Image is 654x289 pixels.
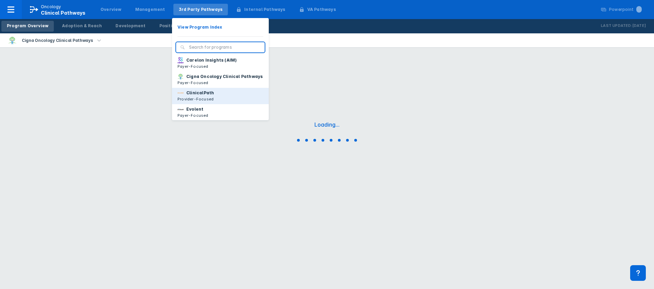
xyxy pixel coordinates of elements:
[154,21,190,32] a: Positioning
[8,36,16,45] img: cigna-oncology-clinical-pathways
[186,74,263,80] p: Cigna Oncology Clinical Pathways
[186,57,237,63] p: Carelon Insights (AIM)
[186,90,214,96] p: ClinicalPath
[1,21,54,32] a: Program Overview
[189,44,261,50] input: Search for programs
[41,10,85,16] span: Clinical Pathways
[601,22,632,29] p: Last Updated:
[7,23,48,29] div: Program Overview
[177,80,263,86] p: Payer-Focused
[177,57,184,63] img: carelon-insights.png
[172,55,269,71] button: Carelon Insights (AIM)Payer-Focused
[62,23,102,29] div: Adoption & Reach
[115,23,145,29] div: Development
[57,21,107,32] a: Adoption & Reach
[172,88,269,104] button: ClinicalPathProvider-Focused
[632,22,646,29] p: [DATE]
[177,24,222,30] p: View Program Index
[314,121,340,128] div: Loading...
[19,36,95,45] div: Cigna Oncology Clinical Pathways
[41,4,61,10] p: Oncology
[177,90,184,96] img: via-oncology.png
[177,106,184,112] img: new-century-health.png
[159,23,185,29] div: Positioning
[172,22,269,32] button: View Program Index
[95,4,127,15] a: Overview
[177,63,237,69] p: Payer-Focused
[244,6,285,13] div: Internal Pathways
[609,6,642,13] div: Powerpoint
[172,71,269,88] button: Cigna Oncology Clinical PathwaysPayer-Focused
[177,74,184,80] img: cigna-oncology-clinical-pathways.png
[110,21,151,32] a: Development
[630,265,646,281] div: Contact Support
[100,6,122,13] div: Overview
[172,104,269,121] button: EvolentPayer-Focused
[173,4,228,15] a: 3rd Party Pathways
[135,6,165,13] div: Management
[307,6,336,13] div: VA Pathways
[177,96,214,102] p: Provider-Focused
[130,4,171,15] a: Management
[177,112,208,118] p: Payer-Focused
[186,106,203,112] p: Evolent
[179,6,223,13] div: 3rd Party Pathways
